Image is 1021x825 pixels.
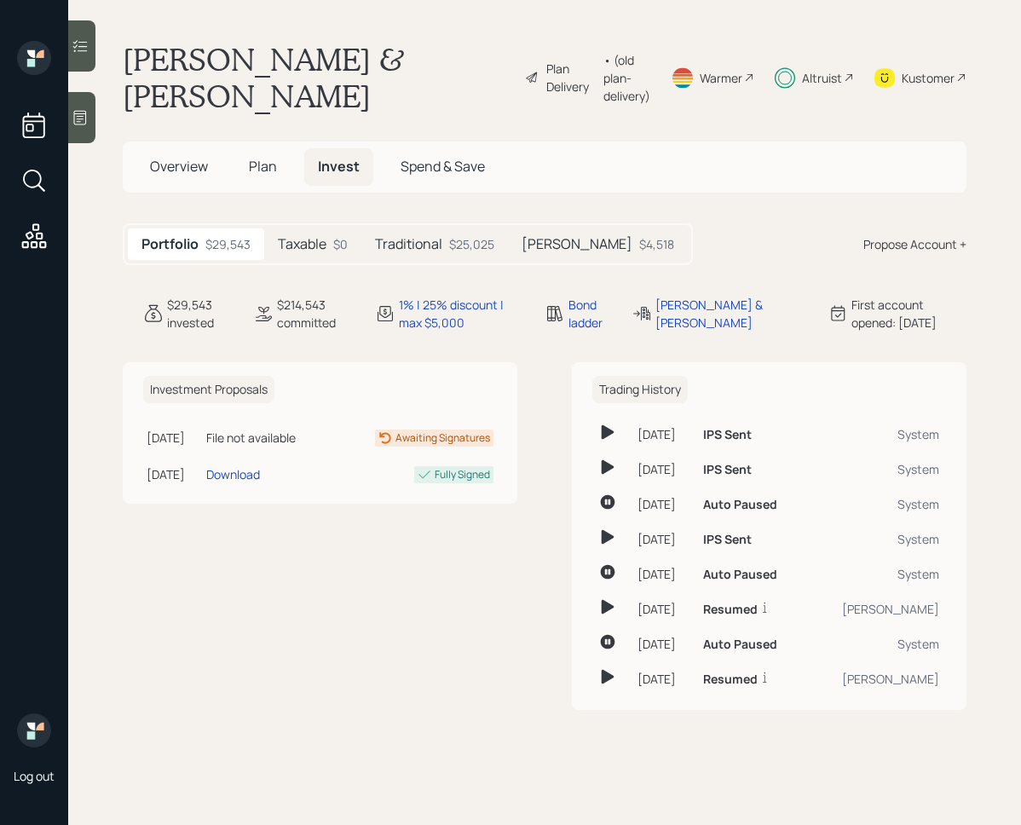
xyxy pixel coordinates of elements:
h5: Portfolio [141,236,199,252]
div: [DATE] [637,495,689,513]
div: System [813,425,939,443]
div: Plan Delivery [546,60,595,95]
div: $0 [333,235,348,253]
div: $29,543 [205,235,251,253]
div: File not available [206,429,327,447]
div: [DATE] [637,565,689,583]
h6: Auto Paused [703,498,777,512]
h6: Auto Paused [703,568,777,582]
h6: IPS Sent [703,463,752,477]
div: System [813,565,939,583]
div: First account opened: [DATE] [851,296,966,332]
img: retirable_logo.png [17,713,51,747]
div: [PERSON_NAME] [813,600,939,618]
h5: [PERSON_NAME] [522,236,632,252]
div: Log out [14,768,55,784]
h6: Investment Proposals [143,376,274,404]
span: Plan [249,157,277,176]
h6: IPS Sent [703,428,752,442]
h5: Taxable [278,236,326,252]
div: Propose Account + [863,235,966,253]
div: System [813,495,939,513]
div: Awaiting Signatures [395,430,490,446]
div: Bond ladder [568,296,612,332]
div: $4,518 [639,235,674,253]
div: [DATE] [637,425,689,443]
div: Fully Signed [435,467,490,482]
div: System [813,635,939,653]
span: Invest [318,157,360,176]
div: [DATE] [637,530,689,548]
div: [DATE] [637,670,689,688]
h1: [PERSON_NAME] & [PERSON_NAME] [123,41,511,114]
div: [DATE] [147,429,199,447]
h5: Traditional [375,236,442,252]
div: Kustomer [902,69,955,87]
div: [PERSON_NAME] [813,670,939,688]
div: $25,025 [449,235,494,253]
div: [DATE] [637,635,689,653]
div: System [813,530,939,548]
h6: Resumed [703,603,758,617]
div: [DATE] [637,460,689,478]
div: $29,543 invested [167,296,233,332]
div: • (old plan-delivery) [603,51,650,105]
div: 1% | 25% discount | max $5,000 [399,296,524,332]
span: Overview [150,157,208,176]
h6: IPS Sent [703,533,752,547]
div: [DATE] [147,465,199,483]
span: Spend & Save [401,157,485,176]
div: [DATE] [637,600,689,618]
h6: Auto Paused [703,637,777,652]
h6: Resumed [703,672,758,687]
div: Warmer [700,69,742,87]
div: [PERSON_NAME] & [PERSON_NAME] [655,296,806,332]
div: System [813,460,939,478]
h6: Trading History [592,376,688,404]
div: $214,543 committed [277,296,355,332]
div: Download [206,465,260,483]
div: Altruist [802,69,842,87]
